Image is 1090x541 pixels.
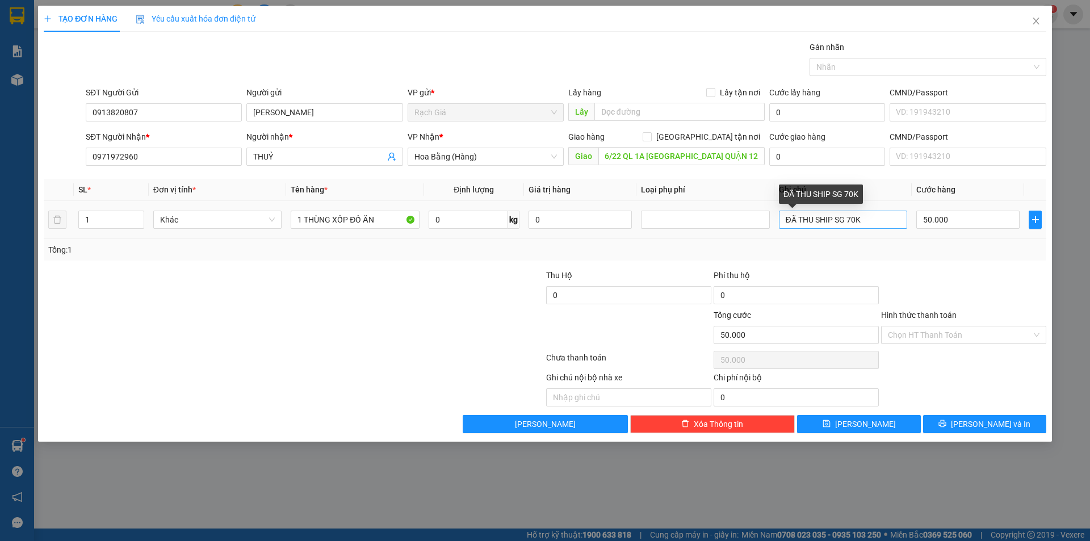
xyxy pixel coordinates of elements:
span: Khác [160,211,275,228]
button: printer[PERSON_NAME] và In [923,415,1046,433]
label: Cước lấy hàng [769,88,820,97]
span: SỬU - SANG - 0919325433 [72,36,132,56]
span: Gửi: [72,21,137,33]
span: printer [938,420,946,429]
span: TẠO ĐƠN HÀNG [44,14,118,23]
button: delete [48,211,66,229]
span: Hoa Bằng (Hàng) [31,81,159,142]
span: [PERSON_NAME] [515,418,576,430]
input: Cước giao hàng [769,148,885,166]
div: Chi phí nội bộ [714,371,879,388]
div: ĐÃ THU SHIP SG 70K [779,184,863,204]
th: Loại phụ phí [636,179,774,201]
div: Người nhận [246,131,403,143]
input: VD: Bàn, Ghế [291,211,419,229]
img: icon [136,15,145,24]
input: Dọc đường [598,147,765,165]
span: SL [78,185,87,194]
img: HFRrbPx.png [5,5,29,283]
span: Cước hàng [916,185,955,194]
span: close [1032,16,1041,26]
span: 20:30 [72,7,132,19]
span: Rạch Giá [92,21,137,33]
span: Yêu cầu xuất hóa đơn điện tử [136,14,255,23]
span: [PERSON_NAME] và In [951,418,1030,430]
span: Lấy hàng [568,88,601,97]
div: Phí thu hộ [714,269,879,286]
span: [DATE] [98,7,132,19]
div: CMND/Passport [890,131,1046,143]
div: SĐT Người Gửi [86,86,242,99]
div: Chưa thanh toán [545,351,712,371]
span: Xóa Thông tin [694,418,743,430]
button: deleteXóa Thông tin [630,415,795,433]
span: [GEOGRAPHIC_DATA] tận nơi [652,131,765,143]
span: Định lượng [454,185,494,194]
span: delete [681,420,689,429]
span: Lấy [568,103,594,121]
span: Tổng cước [714,311,751,320]
th: Ghi chú [774,179,912,201]
span: user-add [387,152,396,161]
div: VP gửi [408,86,564,99]
span: Tên hàng [291,185,328,194]
div: CMND/Passport [890,86,1046,99]
span: kg [508,211,519,229]
span: Giao [568,147,598,165]
input: 0 [529,211,632,229]
span: save [823,420,831,429]
label: Hình thức thanh toán [881,311,957,320]
div: Tổng: 1 [48,244,421,256]
span: Hoa Bằng (Hàng) [414,148,557,165]
span: VP Nhận [408,132,439,141]
input: Dọc đường [594,103,765,121]
div: SĐT Người Nhận [86,131,242,143]
div: Ghi chú nội bộ nhà xe [546,371,711,388]
label: Gán nhãn [810,43,844,52]
span: Giá trị hàng [529,185,571,194]
button: plus [1029,211,1041,229]
span: Rạch Giá [414,104,557,121]
div: Người gửi [246,86,403,99]
strong: ĐC: [72,58,97,73]
input: Nhập ghi chú [546,388,711,406]
input: Ghi Chú [779,211,907,229]
span: Đơn vị tính [153,185,196,194]
span: Thu Hộ [546,271,572,280]
span: Lấy tận nơi [715,86,765,99]
button: [PERSON_NAME] [463,415,628,433]
span: [PERSON_NAME] [835,418,896,430]
span: Giao hàng [568,132,605,141]
span: plus [1029,215,1041,224]
button: Close [1020,6,1052,37]
label: Cước giao hàng [769,132,825,141]
span: plus [44,15,52,23]
input: Cước lấy hàng [769,103,885,121]
button: save[PERSON_NAME] [797,415,920,433]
